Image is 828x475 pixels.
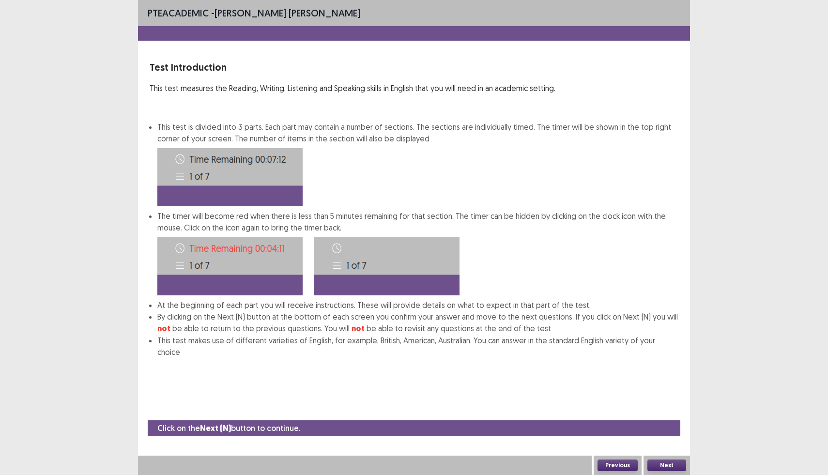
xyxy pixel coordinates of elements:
img: Time-image [314,237,460,295]
p: Click on the button to continue. [157,422,300,434]
p: - [PERSON_NAME] [PERSON_NAME] [148,6,360,20]
strong: not [157,323,170,334]
strong: not [352,323,365,334]
li: By clicking on the Next (N) button at the bottom of each screen you confirm your answer and move ... [157,311,678,335]
li: At the beginning of each part you will receive instructions. These will provide details on what t... [157,299,678,311]
p: This test measures the Reading, Writing, Listening and Speaking skills in English that you will n... [150,82,678,94]
strong: Next (N) [200,423,231,433]
li: This test is divided into 3 parts. Each part may contain a number of sections. The sections are i... [157,121,678,206]
img: Time-image [157,148,303,206]
p: Test Introduction [150,60,678,75]
li: This test makes use of different varieties of English, for example, British, American, Australian... [157,335,678,358]
img: Time-image [157,237,303,295]
li: The timer will become red when there is less than 5 minutes remaining for that section. The timer... [157,210,678,299]
span: PTE academic [148,7,209,19]
button: Previous [598,460,638,471]
button: Next [647,460,686,471]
